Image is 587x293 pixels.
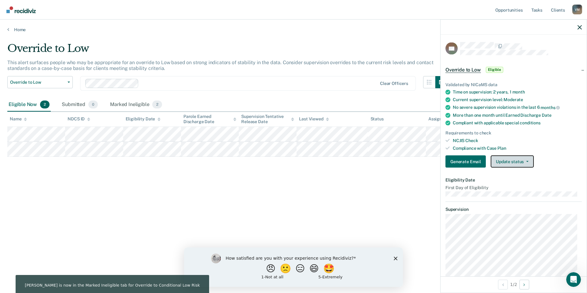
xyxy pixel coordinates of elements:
[7,60,434,71] p: This alert surfaces people who may be appropriate for an override to Low based on strong indicato...
[441,60,587,79] div: Override to LowEligible
[61,98,99,112] div: Submitted
[445,156,488,168] a: Navigate to form link
[241,114,294,124] div: Supervision Tentative Release Date
[445,185,582,190] dt: First Day of Eligibility
[520,120,541,125] span: conditions
[445,207,582,212] dt: Supervision
[453,97,582,102] div: Current supervision level:
[566,272,581,287] iframe: Intercom live chat
[152,101,162,108] span: 2
[541,105,560,110] span: months
[453,145,582,151] div: Compliance with Case
[428,116,457,122] div: Assigned to
[7,42,448,60] div: Override to Low
[465,138,478,143] span: Check
[109,98,163,112] div: Marked Ineligible
[10,116,27,122] div: Name
[445,178,582,183] dt: Eligibility Date
[40,101,50,108] span: 2
[7,27,580,32] a: Home
[445,156,486,168] button: Generate Email
[453,105,582,110] div: No severe supervision violations in the last 6
[441,276,587,292] div: 1 / 2
[519,280,529,289] button: Next Opportunity
[68,116,90,122] div: NDCS ID
[126,116,161,122] div: Eligibility Date
[88,101,98,108] span: 0
[453,138,582,143] div: NCJIS
[453,90,582,95] div: Time on supervision: 2 years, 1
[7,98,51,112] div: Eligible Now
[445,82,582,87] div: Validated by NICaMS data
[184,247,403,287] iframe: Survey by Kim from Recidiviz
[572,5,582,14] button: Profile dropdown button
[512,90,525,94] span: month
[445,130,582,135] div: Requirements to check
[10,80,65,85] span: Override to Low
[486,67,503,73] span: Eligible
[497,145,506,150] span: Plan
[504,97,523,102] span: Moderate
[572,5,582,14] div: V M
[542,112,551,117] span: Date
[183,114,236,124] div: Parole Earned Discharge Date
[453,112,582,118] div: More than one month until Earned Discharge
[371,116,384,122] div: Status
[498,280,508,289] button: Previous Opportunity
[380,81,408,86] div: Clear officers
[453,120,582,125] div: Compliant with applicable special
[491,156,534,168] button: Update status
[299,116,329,122] div: Last Viewed
[6,6,36,13] img: Recidiviz
[445,67,481,73] span: Override to Low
